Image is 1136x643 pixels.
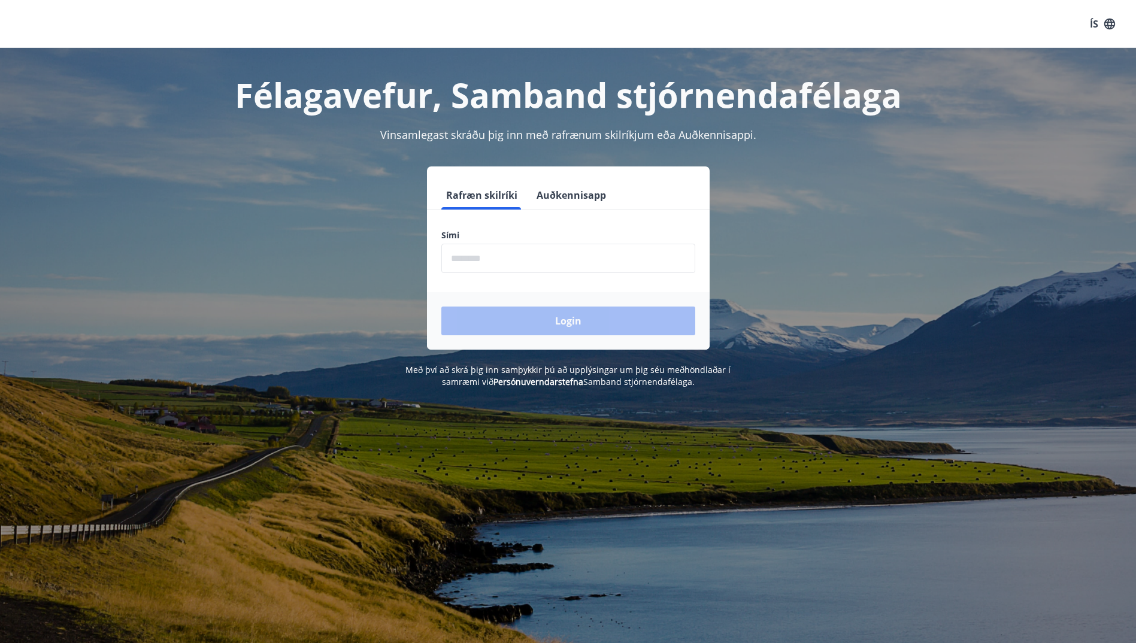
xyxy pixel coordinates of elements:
[152,72,985,117] h1: Félagavefur, Samband stjórnendafélaga
[405,364,731,387] span: Með því að skrá þig inn samþykkir þú að upplýsingar um þig séu meðhöndlaðar í samræmi við Samband...
[380,128,756,142] span: Vinsamlegast skráðu þig inn með rafrænum skilríkjum eða Auðkennisappi.
[532,181,611,210] button: Auðkennisapp
[493,376,583,387] a: Persónuverndarstefna
[441,229,695,241] label: Sími
[441,181,522,210] button: Rafræn skilríki
[1083,13,1122,35] button: ÍS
